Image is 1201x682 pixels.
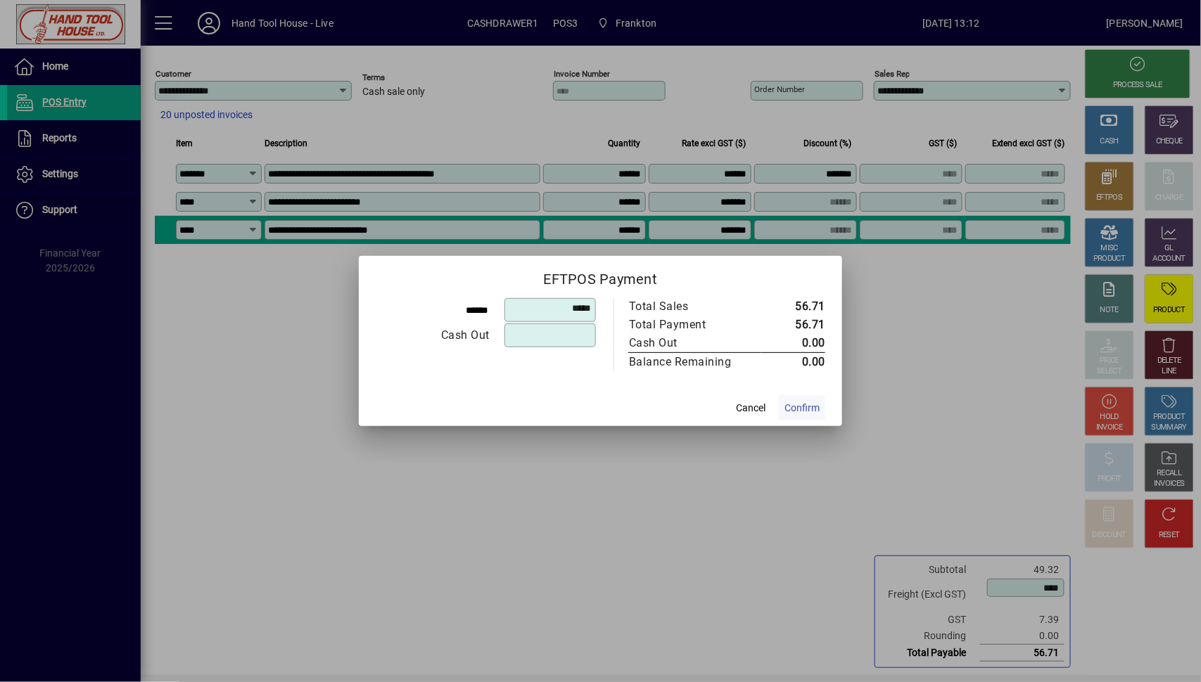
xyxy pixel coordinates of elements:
div: Balance Remaining [629,354,747,371]
td: 0.00 [761,353,825,372]
span: Cancel [736,401,765,416]
div: Cash Out [629,335,747,352]
span: Confirm [784,401,820,416]
td: 0.00 [761,334,825,353]
h2: EFTPOS Payment [359,256,842,297]
button: Confirm [779,395,825,420]
td: Total Sales [628,297,761,316]
td: 56.71 [761,297,825,316]
td: Total Payment [628,316,761,334]
button: Cancel [728,395,773,420]
td: 56.71 [761,316,825,334]
div: Cash Out [376,327,490,344]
